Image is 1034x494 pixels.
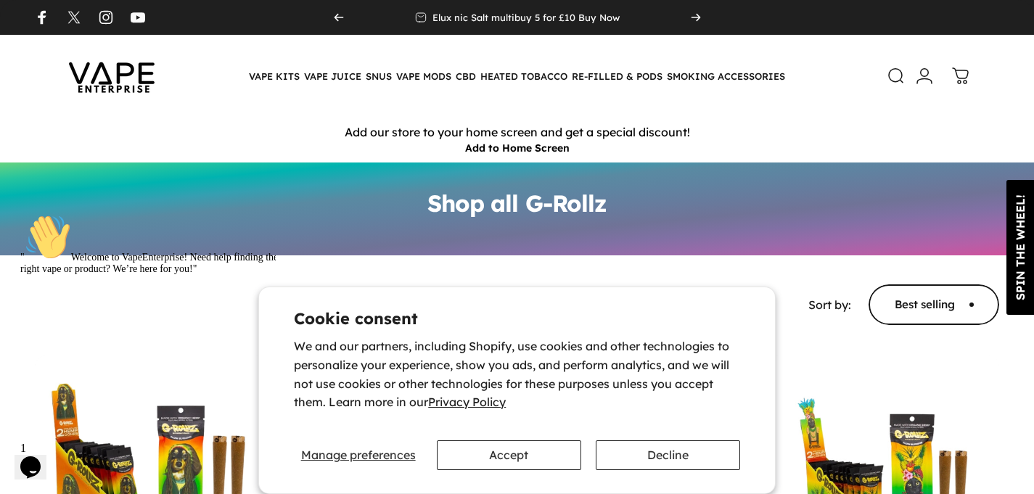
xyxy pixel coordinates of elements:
[15,208,276,429] iframe: chat widget
[478,61,570,91] summary: HEATED TOBACCO
[302,61,364,91] summary: VAPE JUICE
[1006,194,1034,300] div: SPIN THE WHEEL!
[437,440,581,470] button: Accept
[294,440,422,470] button: Manage preferences
[432,12,620,23] p: Elux nic Salt multibuy 5 for £10 Buy Now
[945,60,977,92] a: 0 items
[294,337,740,411] p: We and our partners, including Shopify, use cookies and other technologies to personalize your ex...
[364,61,394,91] summary: SNUS
[4,125,1030,140] p: Add our store to your home screen and get a special discount!
[46,42,177,110] img: Vape Enterprise
[428,395,506,409] a: Privacy Policy
[301,448,416,462] span: Manage preferences
[454,61,478,91] summary: CBD
[15,436,61,479] iframe: chat widget
[6,6,267,67] div: "👋Welcome to VapeEnterprise! Need help finding the right vape or product? We’re here for you!"
[294,310,740,326] h2: Cookie consent
[808,297,851,312] span: Sort by:
[10,6,57,52] img: :wave:
[665,61,787,91] summary: SMOKING ACCESSORIES
[6,44,263,66] span: " Welcome to VapeEnterprise! Need help finding the right vape or product? We’re here for you!"
[570,61,665,91] summary: RE-FILLED & PODS
[247,61,302,91] summary: VAPE KITS
[596,440,740,470] button: Decline
[427,192,607,215] h1: Shop all G-Rollz
[394,61,454,91] summary: VAPE MODS
[247,61,787,91] nav: Primary
[465,141,570,155] button: Add to Home Screen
